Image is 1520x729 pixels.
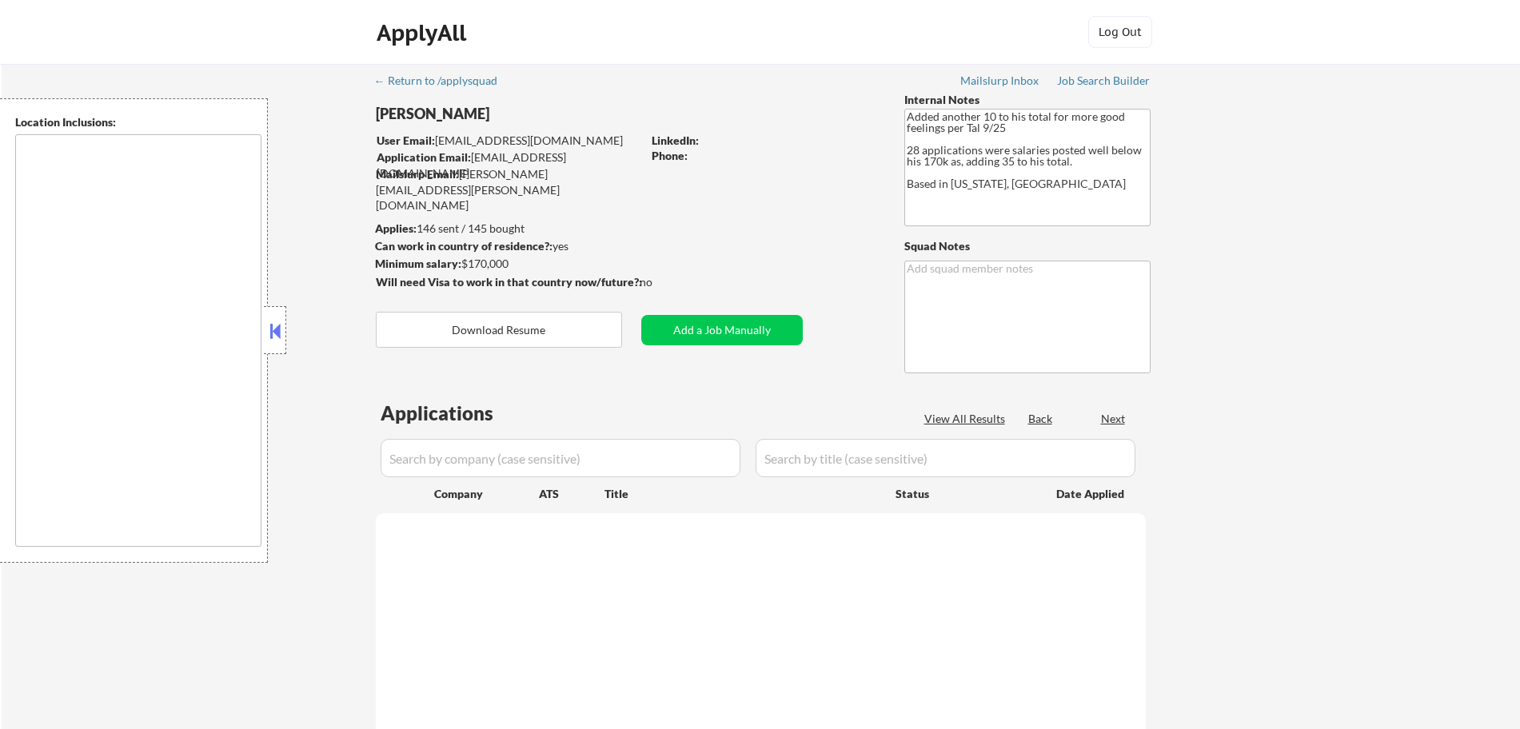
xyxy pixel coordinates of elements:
[640,274,685,290] div: no
[375,238,636,254] div: yes
[904,238,1151,254] div: Squad Notes
[652,149,688,162] strong: Phone:
[377,133,641,149] div: [EMAIL_ADDRESS][DOMAIN_NAME]
[960,75,1040,86] div: Mailslurp Inbox
[376,104,704,124] div: [PERSON_NAME]
[377,149,641,181] div: [EMAIL_ADDRESS][DOMAIN_NAME]
[1088,16,1152,48] button: Log Out
[652,133,699,147] strong: LinkedIn:
[1056,486,1127,502] div: Date Applied
[376,166,641,213] div: [PERSON_NAME][EMAIL_ADDRESS][PERSON_NAME][DOMAIN_NAME]
[375,257,461,270] strong: Minimum salary:
[641,315,803,345] button: Add a Job Manually
[375,221,641,237] div: 146 sent / 145 bought
[539,486,604,502] div: ATS
[960,74,1040,90] a: Mailslurp Inbox
[896,479,1033,508] div: Status
[377,133,435,147] strong: User Email:
[377,150,471,164] strong: Application Email:
[434,486,539,502] div: Company
[381,439,740,477] input: Search by company (case sensitive)
[904,92,1151,108] div: Internal Notes
[376,312,622,348] button: Download Resume
[375,239,553,253] strong: Can work in country of residence?:
[1101,411,1127,427] div: Next
[924,411,1010,427] div: View All Results
[1028,411,1054,427] div: Back
[377,19,471,46] div: ApplyAll
[374,75,513,86] div: ← Return to /applysquad
[375,256,641,272] div: $170,000
[381,404,539,423] div: Applications
[376,275,642,289] strong: Will need Visa to work in that country now/future?:
[604,486,880,502] div: Title
[376,167,459,181] strong: Mailslurp Email:
[756,439,1135,477] input: Search by title (case sensitive)
[15,114,261,130] div: Location Inclusions:
[374,74,513,90] a: ← Return to /applysquad
[375,221,417,235] strong: Applies:
[1057,75,1151,86] div: Job Search Builder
